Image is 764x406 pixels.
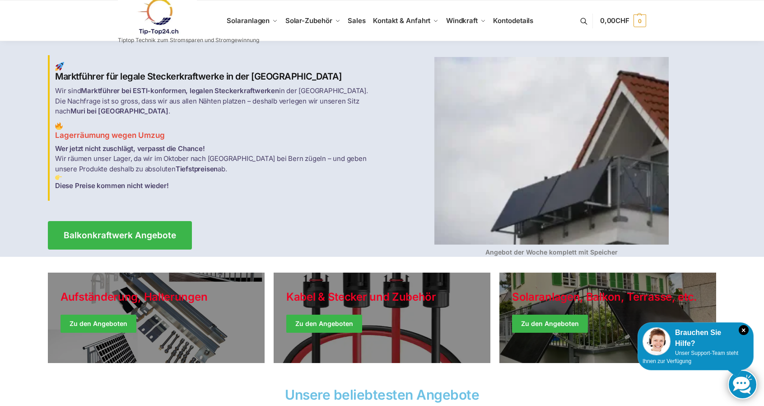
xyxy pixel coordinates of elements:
span: Windkraft [446,16,478,25]
a: Holiday Style [48,273,265,363]
p: Tiptop Technik zum Stromsparen und Stromgewinnung [118,38,259,43]
strong: Wer jetzt nicht zuschlägt, verpasst die Chance! [55,144,205,153]
a: Balkonkraftwerk Angebote [48,221,192,250]
a: Kontakt & Anfahrt [369,0,443,41]
a: Holiday Style [274,273,490,363]
span: Kontakt & Anfahrt [373,16,430,25]
div: Brauchen Sie Hilfe? [643,327,749,349]
img: Balkon-Terrassen-Kraftwerke 1 [55,62,64,71]
a: Solar-Zubehör [282,0,344,41]
h3: Lagerräumung wegen Umzug [55,122,377,141]
span: Kontodetails [493,16,533,25]
h2: Unsere beliebtesten Angebote [48,388,716,401]
img: Balkon-Terrassen-Kraftwerke 4 [434,57,669,245]
span: Unser Support-Team steht Ihnen zur Verfügung [643,350,738,364]
span: Solar-Zubehör [285,16,332,25]
p: Wir räumen unser Lager, da wir im Oktober nach [GEOGRAPHIC_DATA] bei Bern zügeln – und geben unse... [55,144,377,191]
span: 0 [634,14,646,27]
a: Winter Jackets [499,273,716,363]
img: Balkon-Terrassen-Kraftwerke 2 [55,122,63,130]
img: Balkon-Terrassen-Kraftwerke 3 [55,174,62,181]
a: Windkraft [443,0,490,41]
a: Kontodetails [489,0,537,41]
span: CHF [615,16,629,25]
strong: Diese Preise kommen nicht wieder! [55,181,168,190]
a: Sales [344,0,369,41]
p: Wir sind in der [GEOGRAPHIC_DATA]. Die Nachfrage ist so gross, dass wir aus allen Nähten platzen ... [55,86,377,117]
strong: Marktführer bei ESTI-konformen, legalen Steckerkraftwerken [81,86,279,95]
strong: Angebot der Woche komplett mit Speicher [485,248,618,256]
strong: Muri bei [GEOGRAPHIC_DATA] [70,107,168,115]
h2: Marktführer für legale Steckerkraftwerke in der [GEOGRAPHIC_DATA] [55,62,377,82]
span: Sales [348,16,366,25]
span: 0,00 [600,16,629,25]
span: Balkonkraftwerk Angebote [64,231,176,240]
a: 0,00CHF 0 [600,7,646,34]
img: Customer service [643,327,671,355]
strong: Tiefstpreisen [176,165,218,173]
i: Schließen [739,325,749,335]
